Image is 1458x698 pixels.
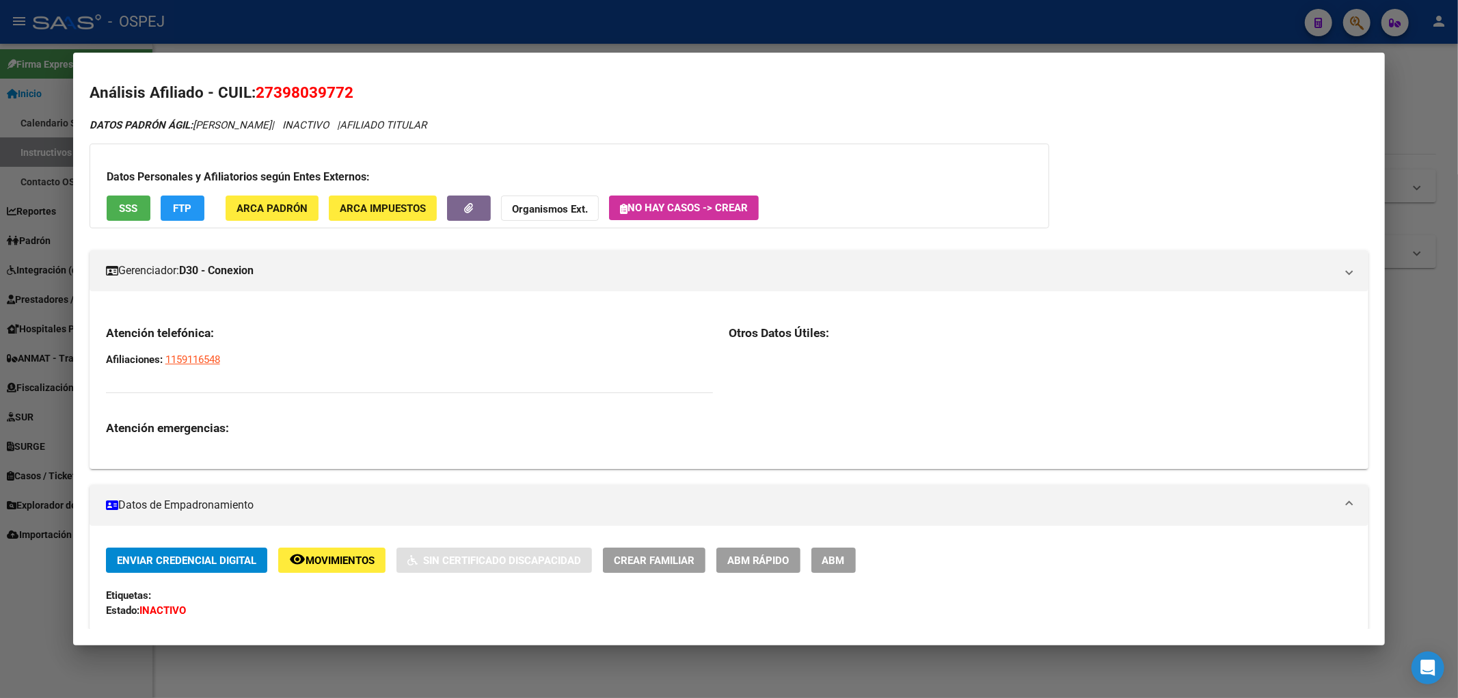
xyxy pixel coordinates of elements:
span: No hay casos -> Crear [620,202,748,214]
span: 27398039772 [256,83,353,101]
span: AFILIADO TITULAR [340,119,427,131]
button: SSS [107,196,150,221]
button: ABM Rápido [716,548,800,573]
mat-panel-title: Gerenciador: [106,263,1336,279]
span: Crear Familiar [614,554,694,567]
mat-panel-title: Datos de Empadronamiento [106,497,1336,513]
span: ARCA Padrón [237,202,308,215]
button: Movimientos [278,548,386,573]
mat-icon: remove_red_eye [289,551,306,567]
a: 1159116548 [165,353,220,366]
span: Movimientos [306,554,375,567]
strong: INACTIVO [139,604,186,617]
button: Crear Familiar [603,548,705,573]
div: Gerenciador:D30 - Conexion [90,291,1369,469]
strong: D30 - Conexion [179,263,254,279]
strong: Organismos Ext. [512,203,588,215]
strong: Afiliaciones: [106,353,163,366]
button: Enviar Credencial Digital [106,548,267,573]
strong: Estado: [106,604,139,617]
strong: Etiquetas: [106,589,151,602]
span: Enviar Credencial Digital [117,554,256,567]
h3: Datos Personales y Afiliatorios según Entes Externos: [107,169,1032,185]
h3: Otros Datos Útiles: [729,325,1353,340]
span: [PERSON_NAME] [90,119,271,131]
button: No hay casos -> Crear [609,196,759,220]
button: ABM [811,548,856,573]
span: SSS [119,202,137,215]
span: ABM Rápido [727,554,789,567]
button: ARCA Impuestos [329,196,437,221]
span: FTP [173,202,191,215]
strong: DATOS PADRÓN ÁGIL: [90,119,193,131]
mat-expansion-panel-header: Gerenciador:D30 - Conexion [90,250,1369,291]
span: ARCA Impuestos [340,202,426,215]
button: FTP [161,196,204,221]
mat-expansion-panel-header: Datos de Empadronamiento [90,485,1369,526]
h2: Análisis Afiliado - CUIL: [90,81,1369,105]
h3: Atención telefónica: [106,325,713,340]
button: Organismos Ext. [501,196,599,221]
span: ABM [822,554,845,567]
h3: Atención emergencias: [106,420,713,435]
i: | INACTIVO | [90,119,427,131]
span: Sin Certificado Discapacidad [423,554,581,567]
button: ARCA Padrón [226,196,319,221]
button: Sin Certificado Discapacidad [396,548,592,573]
div: Open Intercom Messenger [1412,652,1444,684]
